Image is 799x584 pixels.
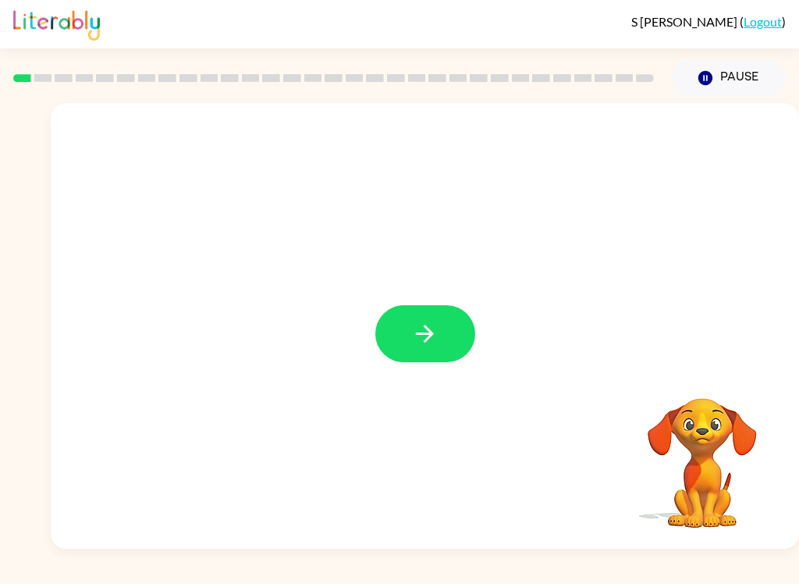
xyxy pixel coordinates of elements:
[631,14,740,29] span: S [PERSON_NAME]
[13,6,100,41] img: Literably
[631,14,786,29] div: ( )
[744,14,782,29] a: Logout
[624,374,780,530] video: Your browser must support playing .mp4 files to use Literably. Please try using another browser.
[673,60,786,96] button: Pause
